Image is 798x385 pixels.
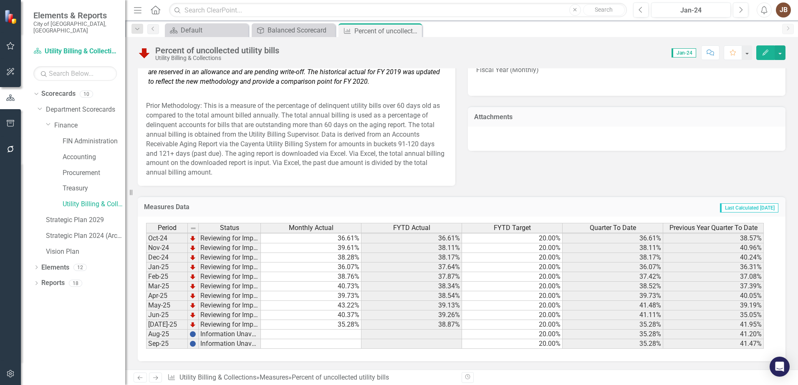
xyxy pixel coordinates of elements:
[190,225,197,232] img: 8DAGhfEEPCf229AAAAAElFTkSuQmCC
[189,302,196,309] img: TnMDeAgwAPMxUmUi88jYAAAAAElFTkSuQmCC
[672,48,696,57] span: Jan-24
[663,291,764,301] td: 40.05%
[563,339,663,349] td: 35.28%
[361,310,462,320] td: 39.26%
[261,253,361,262] td: 38.28%
[361,243,462,253] td: 38.11%
[261,262,361,272] td: 36.07%
[476,65,777,77] p: Fiscal Year (Monthly)
[663,310,764,320] td: 35.05%
[361,301,462,310] td: 39.13%
[33,47,117,56] a: Utility Billing & Collections
[462,234,563,243] td: 20.00%
[146,234,188,243] td: Oct-24
[663,253,764,262] td: 40.24%
[181,25,246,35] div: Default
[148,49,440,85] i: ; the prior methodology captured uncollected bills over 90 days as a percentage of total annual b...
[563,330,663,339] td: 35.28%
[199,262,261,272] td: Reviewing for Improvement
[563,243,663,253] td: 38.11%
[167,25,246,35] a: Default
[146,310,188,320] td: Jun-25
[146,301,188,310] td: May-25
[776,2,791,17] div: JB
[189,321,196,328] img: TnMDeAgwAPMxUmUi88jYAAAAAElFTkSuQmCC
[189,245,196,251] img: TnMDeAgwAPMxUmUi88jYAAAAAElFTkSuQmCC
[146,102,444,176] span: Prior Methodology: This is a measure of the percentage of delinquent utility bills over 60 days o...
[199,291,261,301] td: Reviewing for Improvement
[189,254,196,261] img: TnMDeAgwAPMxUmUi88jYAAAAAElFTkSuQmCC
[146,291,188,301] td: Apr-25
[361,320,462,330] td: 38.87%
[189,264,196,270] img: TnMDeAgwAPMxUmUi88jYAAAAAElFTkSuQmCC
[289,224,333,232] span: Monthly Actual
[462,291,563,301] td: 20.00%
[189,273,196,280] img: TnMDeAgwAPMxUmUi88jYAAAAAElFTkSuQmCC
[146,272,188,282] td: Feb-25
[46,105,125,115] a: Department Scorecards
[462,262,563,272] td: 20.00%
[199,234,261,243] td: Reviewing for Improvement
[169,3,627,17] input: Search ClearPoint...
[189,312,196,318] img: TnMDeAgwAPMxUmUi88jYAAAAAElFTkSuQmCC
[4,9,19,25] img: ClearPoint Strategy
[361,234,462,243] td: 36.61%
[33,20,117,34] small: City of [GEOGRAPHIC_DATA], [GEOGRAPHIC_DATA]
[563,272,663,282] td: 37.42%
[144,203,420,211] h3: Measures Data
[494,224,531,232] span: FYTD Target
[261,272,361,282] td: 38.76%
[199,330,261,339] td: Information Unavailable
[199,339,261,349] td: Information Unavailable
[254,25,333,35] a: Balanced Scorecard
[563,234,663,243] td: 36.61%
[590,224,636,232] span: Quarter To Date
[33,66,117,81] input: Search Below...
[73,264,87,271] div: 12
[462,253,563,262] td: 20.00%
[663,320,764,330] td: 41.95%
[663,234,764,243] td: 38.57%
[663,243,764,253] td: 40.96%
[462,272,563,282] td: 20.00%
[63,168,125,178] a: Procurement
[261,320,361,330] td: 35.28%
[462,330,563,339] td: 20.00%
[720,203,778,212] span: Last Calculated [DATE]
[261,291,361,301] td: 39.73%
[563,301,663,310] td: 41.48%
[474,113,779,121] h3: Attachments
[261,234,361,243] td: 36.61%
[292,373,389,381] div: Percent of uncollected utility bills
[41,263,69,272] a: Elements
[155,46,279,55] div: Percent of uncollected utility bills
[268,25,333,35] div: Balanced Scorecard
[63,152,125,162] a: Accounting
[63,184,125,193] a: Treasury
[46,247,125,257] a: Vision Plan
[220,224,239,232] span: Status
[663,301,764,310] td: 39.19%
[663,272,764,282] td: 37.08%
[41,278,65,288] a: Reports
[260,373,288,381] a: Measures
[63,200,125,209] a: Utility Billing & Collections
[63,137,125,146] a: FIN Administration
[146,320,188,330] td: [DATE]-25
[563,291,663,301] td: 39.73%
[770,357,790,377] div: Open Intercom Messenger
[663,262,764,272] td: 36.31%
[189,340,196,347] img: BgCOk07PiH71IgAAAABJRU5ErkJggg==
[189,331,196,337] img: BgCOk07PiH71IgAAAABJRU5ErkJggg==
[563,253,663,262] td: 38.17%
[651,2,731,17] button: Jan-24
[54,121,125,130] a: Finance
[261,301,361,310] td: 43.22%
[361,253,462,262] td: 38.17%
[663,282,764,291] td: 37.39%
[595,6,613,13] span: Search
[563,282,663,291] td: 38.52%
[189,235,196,242] img: TnMDeAgwAPMxUmUi88jYAAAAAElFTkSuQmCC
[199,301,261,310] td: Reviewing for Improvement
[583,4,625,16] button: Search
